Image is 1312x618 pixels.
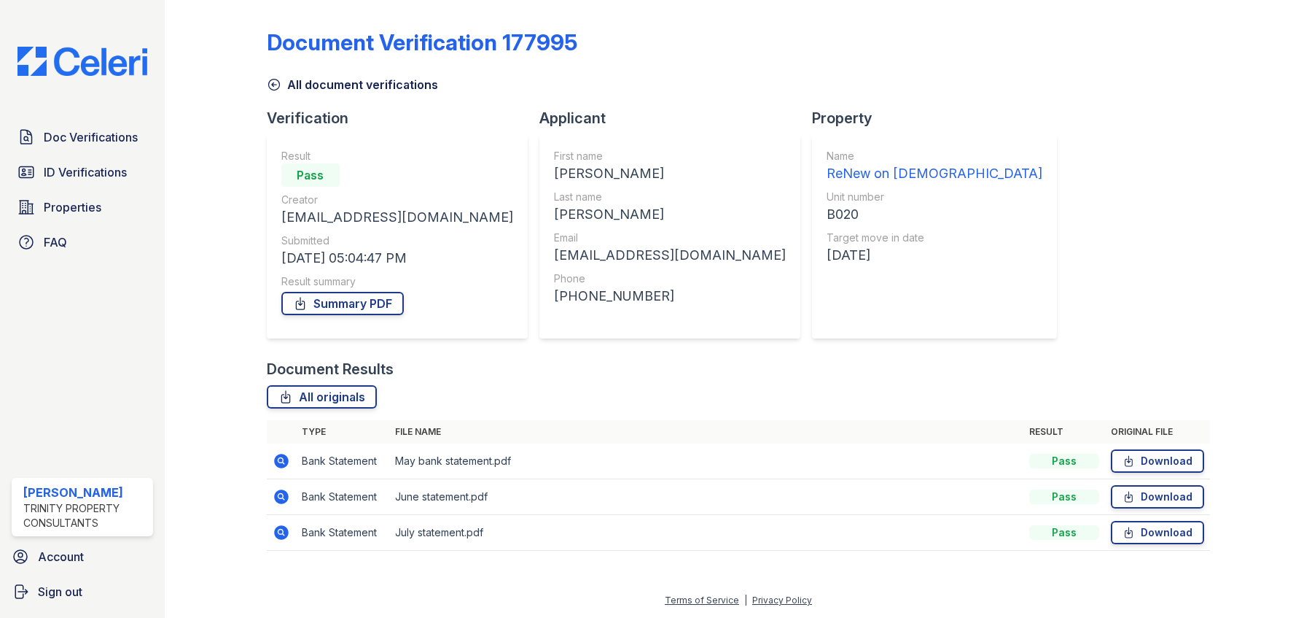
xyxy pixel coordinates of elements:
[827,231,1042,245] div: Target move in date
[1023,420,1105,444] th: Result
[389,515,1023,551] td: July statement.pdf
[281,233,513,248] div: Submitted
[827,190,1042,204] div: Unit number
[281,207,513,228] div: [EMAIL_ADDRESS][DOMAIN_NAME]
[389,479,1023,515] td: June statement.pdf
[744,595,747,606] div: |
[23,501,147,530] div: Trinity Property Consultants
[12,123,153,152] a: Doc Verifications
[296,444,389,479] td: Bank Statement
[389,444,1023,479] td: May bank statement.pdf
[267,76,438,93] a: All document verifications
[281,149,513,163] div: Result
[296,479,389,515] td: Bank Statement
[827,245,1042,266] div: [DATE]
[267,29,577,55] div: Document Verification 177995
[296,420,389,444] th: Type
[44,198,101,216] span: Properties
[554,204,786,225] div: [PERSON_NAME]
[1105,420,1210,444] th: Original file
[554,163,786,184] div: [PERSON_NAME]
[539,108,812,128] div: Applicant
[1029,525,1099,540] div: Pass
[554,286,786,306] div: [PHONE_NUMBER]
[281,292,404,315] a: Summary PDF
[389,420,1023,444] th: File name
[827,149,1042,184] a: Name ReNew on [DEMOGRAPHIC_DATA]
[6,542,159,571] a: Account
[296,515,389,551] td: Bank Statement
[44,163,127,181] span: ID Verifications
[827,163,1042,184] div: ReNew on [DEMOGRAPHIC_DATA]
[1111,449,1204,473] a: Download
[827,204,1042,225] div: B020
[281,274,513,289] div: Result summary
[12,193,153,222] a: Properties
[38,583,82,600] span: Sign out
[1029,490,1099,504] div: Pass
[554,231,786,245] div: Email
[554,149,786,163] div: First name
[827,149,1042,163] div: Name
[6,47,159,76] img: CE_Logo_Blue-a8612792a0a2168367f1c8372b55b34899dd931a85d93a1a3d3e32e68fde9ad4.png
[812,108,1069,128] div: Property
[44,233,67,251] span: FAQ
[267,385,377,409] a: All originals
[267,359,394,379] div: Document Results
[281,193,513,207] div: Creator
[554,190,786,204] div: Last name
[281,163,340,187] div: Pass
[12,228,153,257] a: FAQ
[38,548,84,565] span: Account
[44,128,138,146] span: Doc Verifications
[554,245,786,266] div: [EMAIL_ADDRESS][DOMAIN_NAME]
[1029,454,1099,468] div: Pass
[12,158,153,187] a: ID Verifications
[1111,485,1204,509] a: Download
[267,108,539,128] div: Verification
[1111,521,1204,544] a: Download
[665,595,739,606] a: Terms of Service
[6,577,159,606] a: Sign out
[752,595,812,606] a: Privacy Policy
[23,484,147,501] div: [PERSON_NAME]
[554,271,786,286] div: Phone
[281,248,513,269] div: [DATE] 05:04:47 PM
